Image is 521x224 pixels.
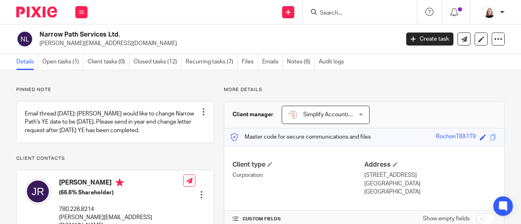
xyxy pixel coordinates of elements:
a: Files [242,54,258,70]
p: [GEOGRAPHIC_DATA] [364,188,496,196]
i: Primary [116,178,124,187]
img: svg%3E [16,30,33,48]
a: Recurring tasks (7) [186,54,238,70]
h5: (66.6% Shareholder) [59,189,183,197]
img: Pixie [16,7,57,17]
p: 780.228.8214 [59,205,183,213]
a: Emails [262,54,283,70]
a: Open tasks (1) [42,54,83,70]
img: svg%3E [25,178,51,204]
a: Details [16,54,38,70]
p: Corporation [232,171,364,179]
p: More details [224,87,505,93]
h4: CUSTOM FIELDS [232,216,364,222]
div: RochonT8X1T9 [436,133,476,142]
p: Client contacts [16,155,214,162]
img: Screenshot%202023-11-29%20141159.png [288,110,298,120]
p: [PERSON_NAME][EMAIL_ADDRESS][DOMAIN_NAME] [39,39,394,48]
a: Notes (6) [287,54,315,70]
a: Create task [406,33,453,46]
a: Closed tasks (12) [134,54,182,70]
p: Pinned note [16,87,214,93]
p: [STREET_ADDRESS] [364,171,496,179]
h4: Client type [232,161,364,169]
a: Audit logs [319,54,348,70]
label: Show empty fields [423,215,470,223]
h4: [PERSON_NAME] [59,178,183,189]
a: Client tasks (0) [88,54,129,70]
h2: Narrow Path Services Ltd. [39,30,323,39]
p: Master code for secure communications and files [230,133,371,141]
h4: Address [364,161,496,169]
h3: Client manager [232,111,274,119]
img: Screenshot%202023-11-02%20134555.png [483,6,496,19]
input: Search [319,10,392,17]
span: Simplify Accounting [303,112,355,117]
p: [GEOGRAPHIC_DATA] [364,180,496,188]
